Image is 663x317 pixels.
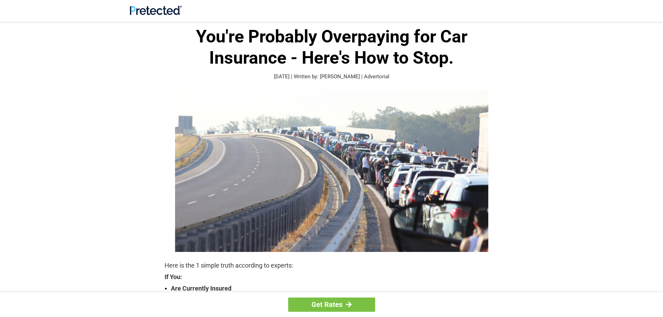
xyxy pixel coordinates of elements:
a: Get Rates [288,298,375,312]
img: Site Logo [130,6,182,15]
strong: If You: [165,274,499,280]
a: Site Logo [130,10,182,16]
strong: Are Currently Insured [171,284,499,293]
h1: You're Probably Overpaying for Car Insurance - Here's How to Stop. [165,26,499,69]
p: [DATE] | Written by: [PERSON_NAME] | Advertorial [165,73,499,81]
p: Here is the 1 simple truth according to experts: [165,261,499,270]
